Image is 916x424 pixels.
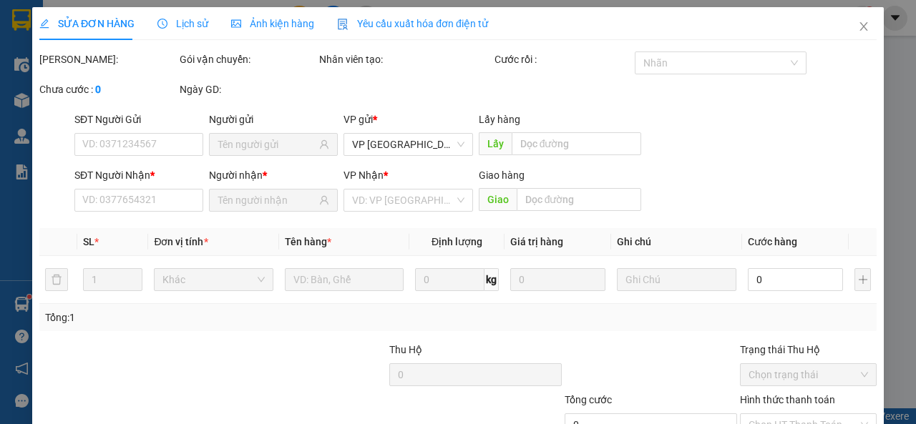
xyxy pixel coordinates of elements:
[157,19,167,29] span: clock-circle
[739,394,834,405] label: Hình thức thanh toán
[45,268,68,291] button: delete
[510,268,605,291] input: 0
[218,137,316,152] input: Tên người gửi
[39,51,177,67] div: [PERSON_NAME]:
[337,18,488,29] span: Yêu cầu xuất hóa đơn điện tử
[478,114,520,125] span: Lấy hàng
[180,82,317,97] div: Ngày GD:
[319,195,329,205] span: user
[748,364,868,385] span: Chọn trạng thái
[478,132,511,155] span: Lấy
[343,112,472,127] div: VP gửi
[39,82,177,97] div: Chưa cước :
[11,84,142,114] div: Gửi: VP [GEOGRAPHIC_DATA]
[611,228,741,256] th: Ghi chú
[231,19,241,29] span: picture
[617,268,736,291] input: Ghi Chú
[478,188,516,211] span: Giao
[747,236,796,247] span: Cước hàng
[511,132,640,155] input: Dọc đường
[95,84,101,95] b: 0
[39,18,135,29] span: SỬA ĐƠN HÀNG
[319,139,329,149] span: user
[218,192,316,208] input: Tên người nhận
[389,344,422,355] span: Thu Hộ
[432,236,482,247] span: Định lượng
[739,342,877,358] div: Trạng thái Thu Hộ
[343,169,384,181] span: VP Nhận
[337,19,349,30] img: icon
[319,51,492,67] div: Nhân viên tạo:
[858,21,869,32] span: close
[285,268,404,291] input: VD: Bàn, Ghế
[154,236,208,247] span: Đơn vị tính
[74,112,203,127] div: SĐT Người Gửi
[516,188,640,211] input: Dọc đường
[352,134,464,155] span: VP Đà Lạt
[478,169,524,181] span: Giao hàng
[150,84,257,114] div: Nhận: VP [PERSON_NAME]
[74,167,203,183] div: SĐT Người Nhận
[209,167,338,183] div: Người nhận
[83,236,94,247] span: SL
[565,394,612,405] span: Tổng cước
[157,18,208,29] span: Lịch sử
[231,18,314,29] span: Ảnh kiện hàng
[854,268,871,291] button: plus
[81,60,187,76] text: DLT2509120005
[484,268,499,291] span: kg
[45,310,355,325] div: Tổng: 1
[162,269,264,290] span: Khác
[494,51,632,67] div: Cước rồi :
[209,112,338,127] div: Người gửi
[510,236,563,247] span: Giá trị hàng
[180,51,317,67] div: Gói vận chuyển:
[39,19,49,29] span: edit
[844,7,884,47] button: Close
[285,236,331,247] span: Tên hàng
